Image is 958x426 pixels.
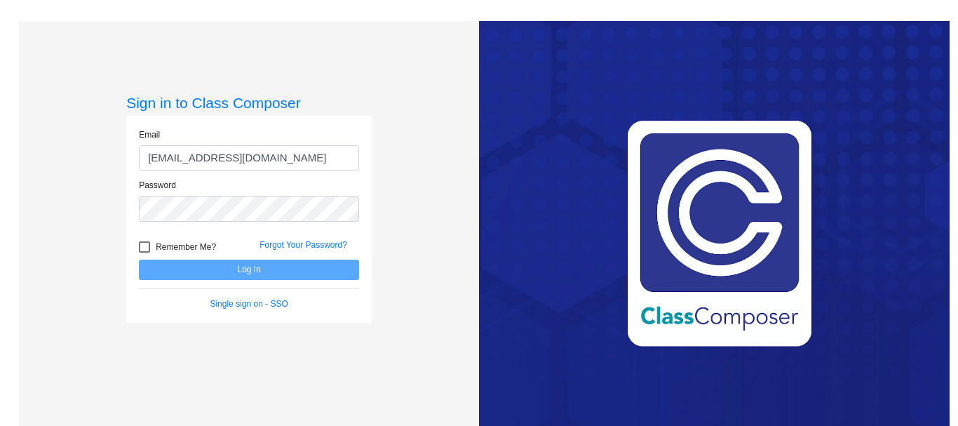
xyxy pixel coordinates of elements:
[156,239,216,255] span: Remember Me?
[139,179,176,192] label: Password
[259,240,347,250] a: Forgot Your Password?
[210,299,288,309] a: Single sign on - SSO
[126,94,372,112] h3: Sign in to Class Composer
[139,128,160,141] label: Email
[139,260,359,280] button: Log In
